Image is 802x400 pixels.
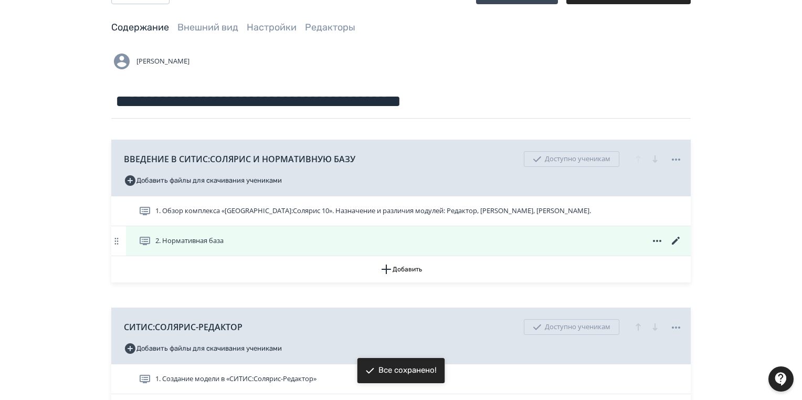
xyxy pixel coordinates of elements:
[305,22,355,33] a: Редакторы
[111,196,691,226] div: 1. Обзор комплекса «[GEOGRAPHIC_DATA]:Солярис 10». Назначение и различия модулей: Редактор, [PERS...
[124,172,282,189] button: Добавить файлы для скачивания учениками
[177,22,238,33] a: Внешний вид
[524,319,619,335] div: Доступно ученикам
[155,236,224,246] span: 2. Нормативная база
[111,256,691,282] button: Добавить
[124,153,355,165] span: ВВЕДЕНИЕ В СИТИС:СОЛЯРИС И НОРМАТИВНУЮ БАЗУ
[124,321,242,333] span: СИТИС:СОЛЯРИС-РЕДАКТОР
[111,22,169,33] a: Содержание
[378,365,437,376] div: Все сохранено!
[111,364,691,394] div: 1. Создание модели в «СИТИС:Солярис-Редактор»
[136,56,189,67] span: [PERSON_NAME]
[524,151,619,167] div: Доступно ученикам
[155,374,316,384] span: 1. Создание модели в «СИТИС:Солярис-Редактор»
[124,340,282,357] button: Добавить файлы для скачивания учениками
[155,206,591,216] span: 1. Обзор комплекса «СИТИС:Солярис 10». Назначение и различия модулей: Редактор, Аналитик, Моделлер.
[111,226,691,256] div: 2. Нормативная база
[247,22,297,33] a: Настройки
